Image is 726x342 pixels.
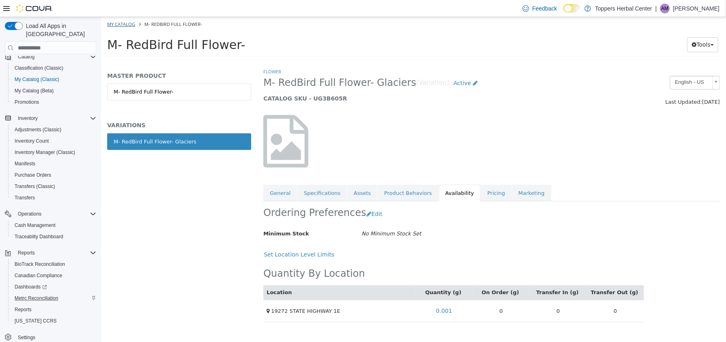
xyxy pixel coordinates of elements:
[8,304,99,315] button: Reports
[11,220,59,230] a: Cash Management
[11,170,96,180] span: Purchase Orders
[8,259,99,270] button: BioTrack Reconciliation
[11,293,96,303] span: Metrc Reconciliation
[586,20,617,35] button: Tools
[196,168,246,185] a: Specifications
[11,182,58,191] a: Transfers (Classic)
[15,65,63,71] span: Classification (Classic)
[13,121,95,129] div: M- RedBird Full Flower- Glaciers
[162,250,264,263] h2: Quantity By Location
[11,271,66,280] a: Canadian Compliance
[8,192,99,203] button: Transfers
[380,168,411,185] a: Pricing
[8,315,99,327] button: [US_STATE] CCRS
[162,51,180,58] a: Flower
[18,53,34,60] span: Catalog
[162,78,502,85] h5: CATALOG SKU - UG3B605R
[15,88,54,94] span: My Catalog (Beta)
[15,261,65,267] span: BioTrack Reconciliation
[15,76,59,83] span: My Catalog (Classic)
[11,159,38,169] a: Manifests
[15,195,35,201] span: Transfers
[15,233,63,240] span: Traceabilty Dashboard
[162,168,196,185] a: General
[11,136,96,146] span: Inventory Count
[277,168,337,185] a: Product Behaviors
[490,272,539,278] a: Transfer Out (g)
[563,4,580,13] input: Dark Mode
[11,159,96,169] span: Manifests
[11,136,52,146] a: Inventory Count
[6,66,150,83] a: M- RedBird Full Flower-
[601,82,619,88] span: [DATE]
[330,286,356,301] a: 0.001
[15,248,96,258] span: Reports
[11,147,78,157] a: Inventory Manager (Classic)
[8,293,99,304] button: Metrc Reconciliation
[8,181,99,192] button: Transfers (Classic)
[15,272,62,279] span: Canadian Compliance
[246,168,276,185] a: Assets
[8,62,99,74] button: Classification (Classic)
[8,220,99,231] button: Cash Management
[11,147,96,157] span: Inventory Manager (Classic)
[11,259,68,269] a: BioTrack Reconciliation
[11,125,96,135] span: Adjustments (Classic)
[15,138,49,144] span: Inventory Count
[11,220,96,230] span: Cash Management
[15,295,58,301] span: Metrc Reconciliation
[11,271,96,280] span: Canadian Compliance
[8,124,99,135] button: Adjustments (Classic)
[15,113,96,123] span: Inventory
[43,4,101,10] span: M- RedBird Full Flower-
[352,63,370,69] span: Active
[11,63,96,73] span: Classification (Classic)
[15,209,45,219] button: Operations
[8,281,99,293] a: Dashboards
[15,99,39,105] span: Promotions
[15,209,96,219] span: Operations
[486,283,543,305] td: 0
[23,22,96,38] span: Load All Apps in [GEOGRAPHIC_DATA]
[15,248,38,258] button: Reports
[11,75,63,84] a: My Catalog (Classic)
[429,283,486,305] td: 0
[2,247,99,259] button: Reports
[11,63,67,73] a: Classification (Classic)
[6,21,144,35] span: M- RedBird Full Flower-
[162,190,265,202] h2: Ordering Preferences
[11,293,61,303] a: Metrc Reconciliation
[260,214,320,220] i: No Minimum Stock Set
[8,270,99,281] button: Canadian Compliance
[8,158,99,169] button: Manifests
[11,170,55,180] a: Purchase Orders
[315,63,348,69] small: [Variation]
[372,283,429,305] td: 0
[16,4,53,13] img: Cova
[8,147,99,158] button: Inventory Manager (Classic)
[2,208,99,220] button: Operations
[532,4,557,13] span: Feedback
[660,4,670,13] div: Audrey Murphy
[338,168,379,185] a: Availability
[15,222,55,229] span: Cash Management
[18,211,42,217] span: Operations
[411,168,450,185] a: Marketing
[11,305,35,314] a: Reports
[15,52,96,62] span: Catalog
[11,97,96,107] span: Promotions
[15,126,61,133] span: Adjustments (Classic)
[15,52,38,62] button: Catalog
[18,250,35,256] span: Reports
[655,4,657,13] p: |
[162,230,238,245] button: Set Location Level Limits
[11,125,65,135] a: Adjustments (Classic)
[11,97,42,107] a: Promotions
[8,231,99,242] button: Traceabilty Dashboard
[8,96,99,108] button: Promotions
[15,172,51,178] span: Purchase Orders
[564,82,601,88] span: Last Updated:
[8,135,99,147] button: Inventory Count
[6,4,34,10] a: My Catalog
